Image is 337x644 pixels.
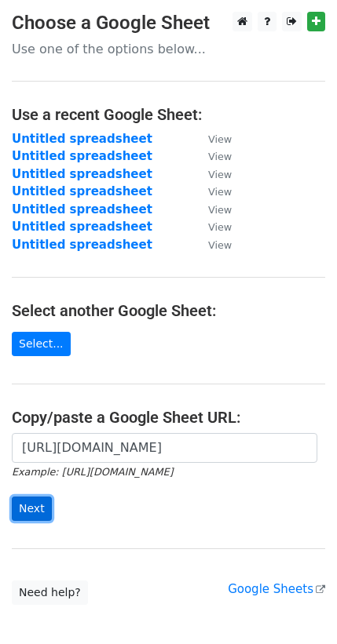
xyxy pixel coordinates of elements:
[12,132,152,146] a: Untitled spreadsheet
[192,167,232,181] a: View
[12,497,52,521] input: Next
[258,569,337,644] iframe: Chat Widget
[208,221,232,233] small: View
[12,466,173,478] small: Example: [URL][DOMAIN_NAME]
[12,238,152,252] a: Untitled spreadsheet
[12,202,152,216] a: Untitled spreadsheet
[12,220,152,234] a: Untitled spreadsheet
[12,408,325,427] h4: Copy/paste a Google Sheet URL:
[208,204,232,216] small: View
[12,184,152,198] a: Untitled spreadsheet
[228,582,325,596] a: Google Sheets
[12,167,152,181] a: Untitled spreadsheet
[192,220,232,234] a: View
[192,184,232,198] a: View
[12,433,317,463] input: Paste your Google Sheet URL here
[192,149,232,163] a: View
[208,239,232,251] small: View
[12,301,325,320] h4: Select another Google Sheet:
[12,580,88,605] a: Need help?
[208,169,232,180] small: View
[192,238,232,252] a: View
[192,202,232,216] a: View
[208,186,232,198] small: View
[208,151,232,162] small: View
[12,105,325,124] h4: Use a recent Google Sheet:
[12,12,325,35] h3: Choose a Google Sheet
[192,132,232,146] a: View
[12,149,152,163] a: Untitled spreadsheet
[12,41,325,57] p: Use one of the options below...
[208,133,232,145] small: View
[12,332,71,356] a: Select...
